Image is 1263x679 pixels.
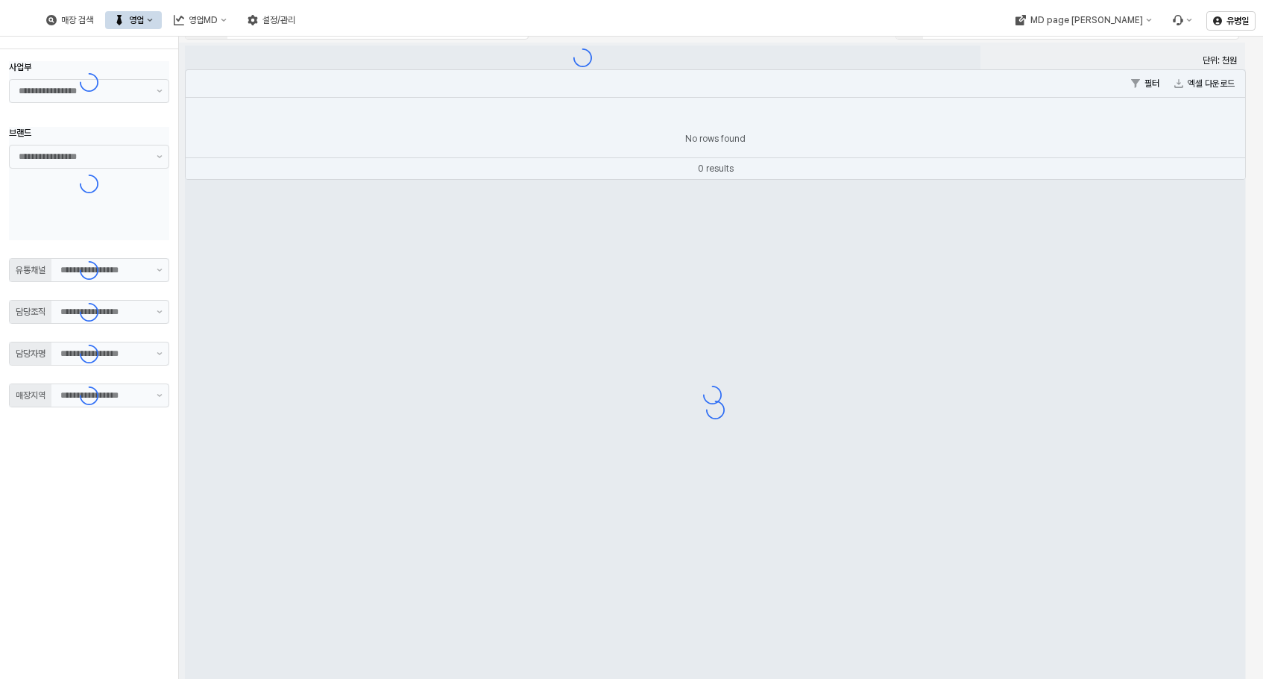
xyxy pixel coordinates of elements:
button: MD page [PERSON_NAME] [1006,11,1160,29]
main: App Frame [179,13,1263,679]
button: 영업MD [165,11,236,29]
div: 설정/관리 [262,15,295,25]
button: 매장 검색 [37,11,102,29]
div: MD page 이동 [1006,11,1160,29]
div: MD page [PERSON_NAME] [1030,15,1142,25]
button: 유병일 [1206,11,1256,31]
div: 영업MD [189,15,218,25]
div: 매장 검색 [61,15,93,25]
div: 영업 [129,15,144,25]
div: Menu item 6 [1163,11,1200,29]
p: 유병일 [1226,15,1249,27]
button: 영업 [105,11,162,29]
button: 설정/관리 [239,11,304,29]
